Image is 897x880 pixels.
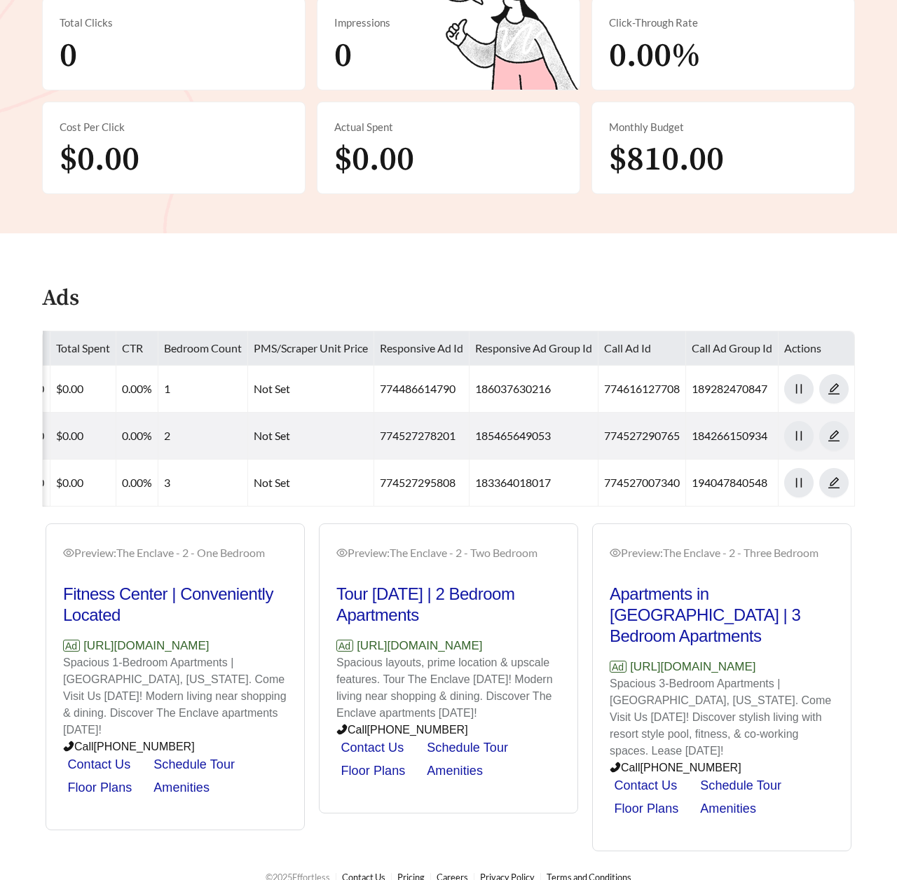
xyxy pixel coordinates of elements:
[610,661,626,673] span: Ad
[60,15,288,31] div: Total Clicks
[67,757,130,771] a: Contact Us
[42,287,79,311] h4: Ads
[63,637,287,655] p: [URL][DOMAIN_NAME]
[610,762,621,773] span: phone
[153,781,210,795] a: Amenities
[374,366,470,413] td: 774486614790
[614,802,678,816] a: Floor Plans
[336,637,561,655] p: [URL][DOMAIN_NAME]
[609,139,724,181] span: $810.00
[63,741,74,752] span: phone
[50,366,116,413] td: $0.00
[334,119,563,135] div: Actual Spent
[336,724,348,735] span: phone
[819,429,849,442] a: edit
[609,15,837,31] div: Click-Through Rate
[820,383,848,395] span: edit
[686,331,779,366] th: Call Ad Group Id
[334,35,352,77] span: 0
[341,764,405,778] a: Floor Plans
[248,331,374,366] th: PMS/Scraper Unit Price
[686,460,779,507] td: 194047840548
[598,331,686,366] th: Call Ad Id
[122,341,143,355] span: CTR
[63,547,74,558] span: eye
[784,468,814,497] button: pause
[60,139,139,181] span: $0.00
[610,584,834,647] h2: Apartments in [GEOGRAPHIC_DATA] | 3 Bedroom Apartments
[784,374,814,404] button: pause
[614,778,677,792] a: Contact Us
[116,460,158,507] td: 0.00%
[820,476,848,489] span: edit
[374,413,470,460] td: 774527278201
[427,741,508,755] a: Schedule Tour
[248,413,374,460] td: Not Set
[470,331,598,366] th: Responsive Ad Group Id
[819,382,849,395] a: edit
[609,119,837,135] div: Monthly Budget
[610,547,621,558] span: eye
[374,331,470,366] th: Responsive Ad Id
[779,331,855,366] th: Actions
[50,460,116,507] td: $0.00
[334,15,563,31] div: Impressions
[334,139,414,181] span: $0.00
[336,547,348,558] span: eye
[248,366,374,413] td: Not Set
[158,331,248,366] th: Bedroom Count
[63,584,287,626] h2: Fitness Center | Conveniently Located
[470,413,598,460] td: 185465649053
[610,658,834,676] p: [URL][DOMAIN_NAME]
[819,374,849,404] button: edit
[598,460,686,507] td: 774527007340
[50,331,116,366] th: Total Spent
[158,366,248,413] td: 1
[785,429,813,442] span: pause
[116,366,158,413] td: 0.00%
[248,460,374,507] td: Not Set
[63,654,287,738] p: Spacious 1-Bedroom Apartments | [GEOGRAPHIC_DATA], [US_STATE]. Come Visit Us [DATE]! Modern livin...
[336,640,353,652] span: Ad
[341,741,404,755] a: Contact Us
[598,413,686,460] td: 774527290765
[784,421,814,451] button: pause
[67,781,132,795] a: Floor Plans
[700,778,781,792] a: Schedule Tour
[116,413,158,460] td: 0.00%
[819,421,849,451] button: edit
[610,675,834,759] p: Spacious 3-Bedroom Apartments | [GEOGRAPHIC_DATA], [US_STATE]. Come Visit Us [DATE]! Discover sty...
[610,759,834,776] p: Call [PHONE_NUMBER]
[153,757,235,771] a: Schedule Tour
[470,460,598,507] td: 183364018017
[819,468,849,497] button: edit
[609,35,701,77] span: 0.00%
[336,722,561,738] p: Call [PHONE_NUMBER]
[686,413,779,460] td: 184266150934
[610,544,834,561] div: Preview: The Enclave - 2 - Three Bedroom
[470,366,598,413] td: 186037630216
[336,654,561,722] p: Spacious layouts, prime location & upscale features. Tour The Enclave [DATE]! Modern living near ...
[60,35,77,77] span: 0
[336,584,561,626] h2: Tour [DATE] | 2 Bedroom Apartments
[158,413,248,460] td: 2
[820,429,848,442] span: edit
[63,640,80,652] span: Ad
[785,476,813,489] span: pause
[819,476,849,489] a: edit
[63,738,287,755] p: Call [PHONE_NUMBER]
[374,460,470,507] td: 774527295808
[598,366,686,413] td: 774616127708
[700,802,756,816] a: Amenities
[427,764,483,778] a: Amenities
[158,460,248,507] td: 3
[60,119,288,135] div: Cost Per Click
[686,366,779,413] td: 189282470847
[63,544,287,561] div: Preview: The Enclave - 2 - One Bedroom
[50,413,116,460] td: $0.00
[785,383,813,395] span: pause
[336,544,561,561] div: Preview: The Enclave - 2 - Two Bedroom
